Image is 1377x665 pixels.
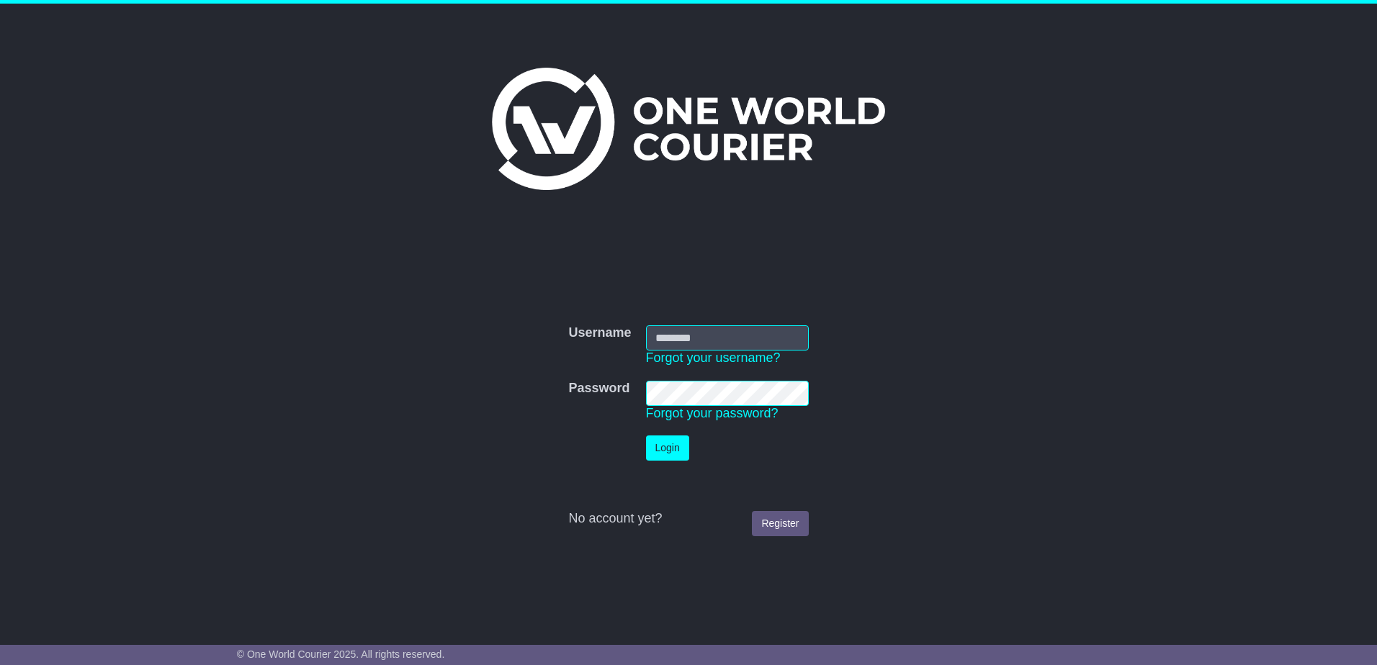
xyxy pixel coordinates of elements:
label: Password [568,381,629,397]
button: Login [646,435,689,461]
a: Register [752,511,808,536]
label: Username [568,325,631,341]
a: Forgot your password? [646,406,779,420]
img: One World [492,68,885,190]
div: No account yet? [568,511,808,527]
a: Forgot your username? [646,350,781,365]
span: © One World Courier 2025. All rights reserved. [237,648,445,660]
